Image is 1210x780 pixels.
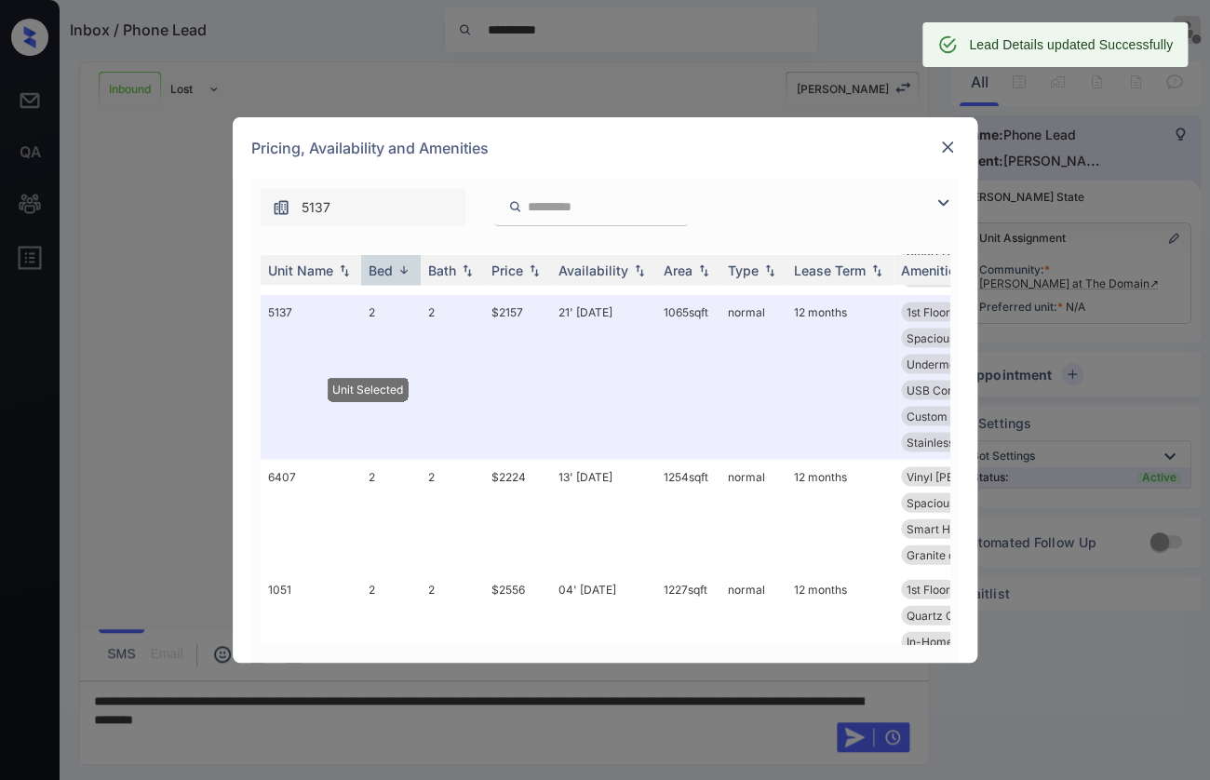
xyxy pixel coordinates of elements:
span: 5137 [302,197,330,218]
div: Availability [558,262,628,277]
td: normal [720,294,786,459]
span: Granite counter... [907,547,997,561]
td: 1254 sqft [656,459,720,572]
img: close [938,138,957,156]
td: 12 months [786,459,894,572]
span: USB Compatible ... [907,383,1004,397]
img: icon-zuma [508,198,522,215]
td: 5137 [261,294,361,459]
span: 1st Floor [907,304,950,318]
td: $2224 [484,459,551,572]
div: Pricing, Availability and Amenities [233,117,977,179]
span: Custom Closet [907,409,984,423]
td: 2 [421,294,484,459]
div: Type [728,262,759,277]
td: 1065 sqft [656,294,720,459]
td: 1227 sqft [656,572,720,762]
td: $2556 [484,572,551,762]
span: Quartz Countert... [907,608,1001,622]
img: sorting [694,263,713,276]
div: Lease Term [794,262,866,277]
td: 04' [DATE] [551,572,656,762]
span: Vinyl [PERSON_NAME]... [907,469,1034,483]
td: 13' [DATE] [551,459,656,572]
img: icon-zuma [932,192,954,214]
td: 12 months [786,294,894,459]
span: Spacious Closet [907,495,991,509]
img: sorting [867,263,886,276]
td: 2 [361,572,421,762]
div: Price [491,262,523,277]
div: Amenities [901,262,963,277]
img: sorting [335,263,354,276]
img: sorting [395,262,413,276]
span: Smart Home Lock [907,521,1002,535]
span: Undermount Sink [907,356,999,370]
td: 1051 [261,572,361,762]
span: Spacious Closet [907,330,991,344]
img: sorting [458,263,477,276]
div: Lead Details updated Successfully [969,28,1173,61]
td: $2157 [484,294,551,459]
span: Stainless Steel... [907,435,992,449]
span: In-Home Washer ... [907,634,1007,648]
td: 2 [421,459,484,572]
div: Bed [369,262,393,277]
span: 1st Floor [907,582,950,596]
td: 12 months [786,572,894,762]
img: sorting [525,263,544,276]
td: 2 [421,572,484,762]
img: icon-zuma [272,198,290,217]
div: Unit Name [268,262,333,277]
td: 2 [361,294,421,459]
img: sorting [760,263,779,276]
td: 21' [DATE] [551,294,656,459]
td: 6407 [261,459,361,572]
div: Area [664,262,692,277]
td: normal [720,572,786,762]
img: sorting [630,263,649,276]
td: normal [720,459,786,572]
td: 2 [361,459,421,572]
div: Bath [428,262,456,277]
